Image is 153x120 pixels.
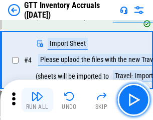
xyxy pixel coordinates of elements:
[95,104,108,110] div: Skip
[48,38,88,50] div: Import Sheet
[8,4,20,16] img: Back
[120,6,128,14] img: Support
[24,1,116,20] div: GTT Inventory Accruals ([DATE])
[26,104,49,110] div: Run All
[125,92,141,108] img: Main button
[133,4,145,16] img: Settings menu
[62,104,77,110] div: Undo
[31,90,43,102] img: Run All
[85,88,117,112] button: Skip
[95,90,107,102] img: Skip
[53,88,85,112] button: Undo
[63,90,75,102] img: Undo
[21,88,53,112] button: Run All
[24,56,32,64] span: # 4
